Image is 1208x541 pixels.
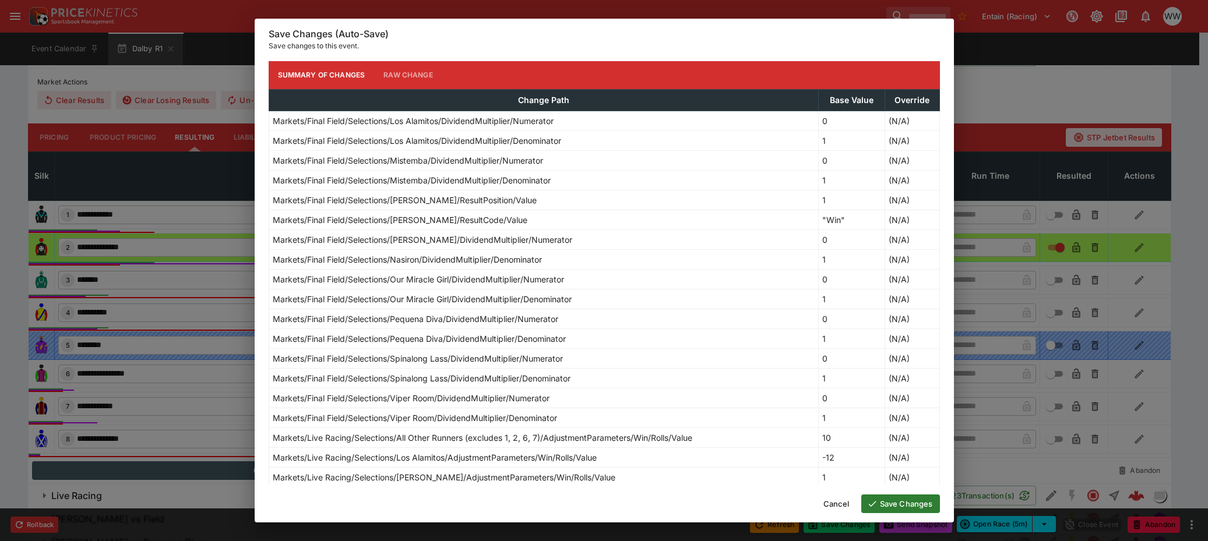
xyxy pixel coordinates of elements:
[819,427,885,447] td: 10
[819,348,885,368] td: 0
[819,210,885,229] td: "Win"
[861,494,940,513] button: Save Changes
[273,352,563,365] p: Markets/Final Field/Selections/Spinalong Lass/DividendMultiplier/Numerator
[273,234,572,246] p: Markets/Final Field/Selections/[PERSON_NAME]/DividendMultiplier/Numerator
[885,269,939,289] td: (N/A)
[885,190,939,210] td: (N/A)
[273,214,527,226] p: Markets/Final Field/Selections/[PERSON_NAME]/ResultCode/Value
[273,313,558,325] p: Markets/Final Field/Selections/Pequena Diva/DividendMultiplier/Numerator
[885,210,939,229] td: (N/A)
[819,229,885,249] td: 0
[885,388,939,408] td: (N/A)
[273,135,561,147] p: Markets/Final Field/Selections/Los Alamitos/DividendMultiplier/Denominator
[273,115,554,127] p: Markets/Final Field/Selections/Los Alamitos/DividendMultiplier/Numerator
[273,293,572,305] p: Markets/Final Field/Selections/Our Miracle Girl/DividendMultiplier/Denominator
[819,388,885,408] td: 0
[816,494,857,513] button: Cancel
[269,89,819,111] th: Change Path
[819,269,885,289] td: 0
[819,130,885,150] td: 1
[819,190,885,210] td: 1
[819,368,885,388] td: 1
[885,229,939,249] td: (N/A)
[819,309,885,328] td: 0
[819,111,885,130] td: 0
[819,170,885,190] td: 1
[269,40,940,52] p: Save changes to this event.
[273,372,570,384] p: Markets/Final Field/Selections/Spinalong Lass/DividendMultiplier/Denominator
[885,309,939,328] td: (N/A)
[885,348,939,368] td: (N/A)
[819,408,885,427] td: 1
[273,412,557,424] p: Markets/Final Field/Selections/Viper Room/DividendMultiplier/Denominator
[819,150,885,170] td: 0
[885,368,939,388] td: (N/A)
[885,289,939,309] td: (N/A)
[269,61,375,89] button: Summary of Changes
[273,432,692,444] p: Markets/Live Racing/Selections/All Other Runners (excludes 1, 2, 6, 7)/AdjustmentParameters/Win/R...
[885,130,939,150] td: (N/A)
[885,170,939,190] td: (N/A)
[819,289,885,309] td: 1
[273,253,542,266] p: Markets/Final Field/Selections/Nasiron/DividendMultiplier/Denominator
[273,174,551,186] p: Markets/Final Field/Selections/Mistemba/DividendMultiplier/Denominator
[885,447,939,467] td: (N/A)
[273,154,543,167] p: Markets/Final Field/Selections/Mistemba/DividendMultiplier/Numerator
[885,150,939,170] td: (N/A)
[885,467,939,487] td: (N/A)
[819,328,885,348] td: 1
[885,89,939,111] th: Override
[885,111,939,130] td: (N/A)
[273,392,550,404] p: Markets/Final Field/Selections/Viper Room/DividendMultiplier/Numerator
[819,249,885,269] td: 1
[819,89,885,111] th: Base Value
[273,333,566,345] p: Markets/Final Field/Selections/Pequena Diva/DividendMultiplier/Denominator
[885,328,939,348] td: (N/A)
[885,427,939,447] td: (N/A)
[273,471,615,483] p: Markets/Live Racing/Selections/[PERSON_NAME]/AdjustmentParameters/Win/Rolls/Value
[273,194,537,206] p: Markets/Final Field/Selections/[PERSON_NAME]/ResultPosition/Value
[273,273,564,285] p: Markets/Final Field/Selections/Our Miracle Girl/DividendMultiplier/Numerator
[374,61,442,89] button: Raw Change
[269,28,940,40] h6: Save Changes (Auto-Save)
[819,447,885,467] td: -12
[273,451,597,464] p: Markets/Live Racing/Selections/Los Alamitos/AdjustmentParameters/Win/Rolls/Value
[885,249,939,269] td: (N/A)
[819,467,885,487] td: 1
[885,408,939,427] td: (N/A)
